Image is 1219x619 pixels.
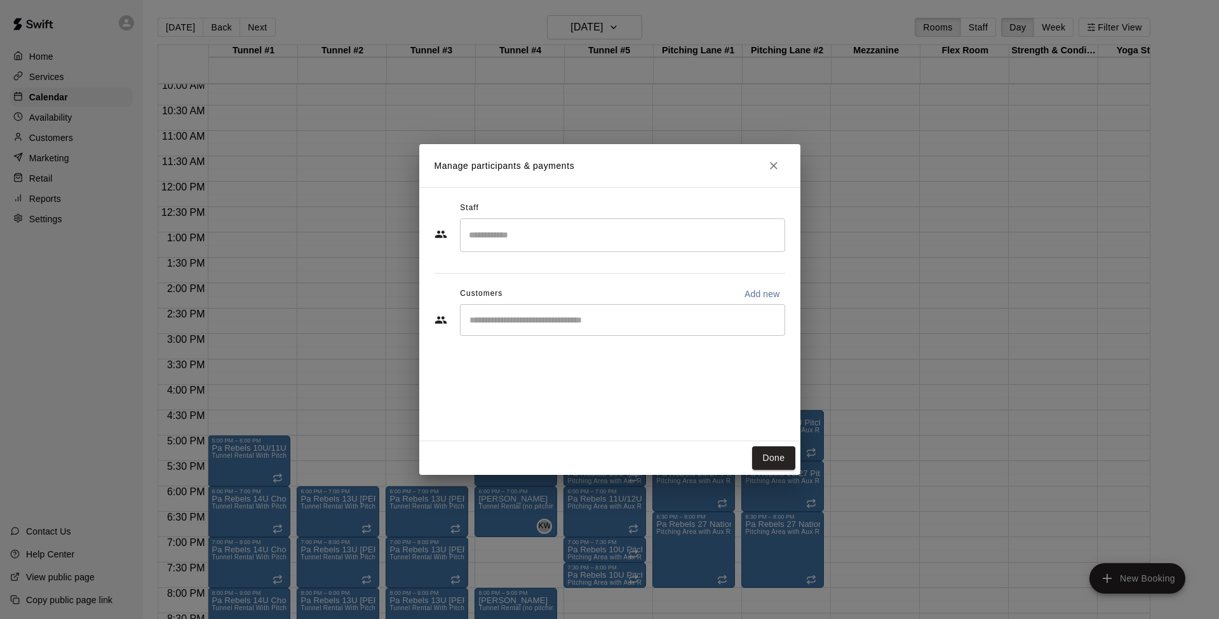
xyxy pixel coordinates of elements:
p: Manage participants & payments [434,159,575,173]
span: Staff [460,198,478,218]
div: Start typing to search customers... [460,304,785,336]
svg: Customers [434,314,447,326]
button: Add new [739,284,785,304]
span: Customers [460,284,502,304]
div: Search staff [460,218,785,252]
button: Close [762,154,785,177]
svg: Staff [434,228,447,241]
button: Done [752,446,795,470]
p: Add new [744,288,780,300]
